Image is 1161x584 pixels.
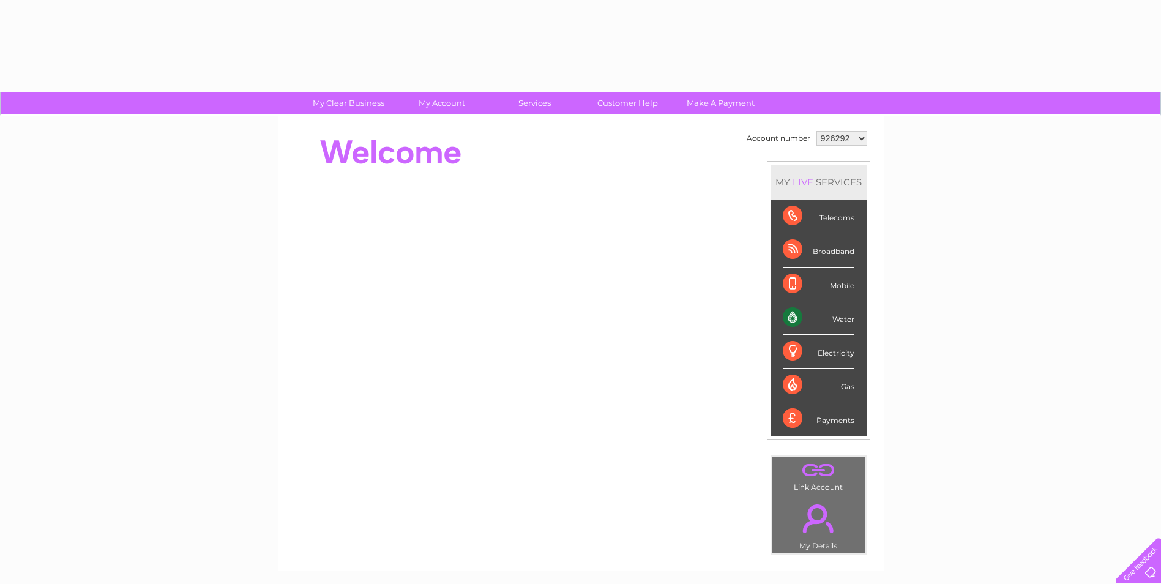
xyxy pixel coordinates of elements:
div: Electricity [783,335,854,369]
div: LIVE [790,176,816,188]
a: Make A Payment [670,92,771,114]
div: Telecoms [783,200,854,233]
div: Mobile [783,268,854,301]
td: Account number [744,128,813,149]
div: Payments [783,402,854,435]
div: MY SERVICES [771,165,867,200]
div: Broadband [783,233,854,267]
a: My Clear Business [298,92,399,114]
div: Water [783,301,854,335]
a: My Account [391,92,492,114]
a: . [775,497,862,540]
div: Gas [783,369,854,402]
a: Customer Help [577,92,678,114]
a: . [775,460,862,481]
td: Link Account [771,456,866,495]
td: My Details [771,494,866,554]
a: Services [484,92,585,114]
